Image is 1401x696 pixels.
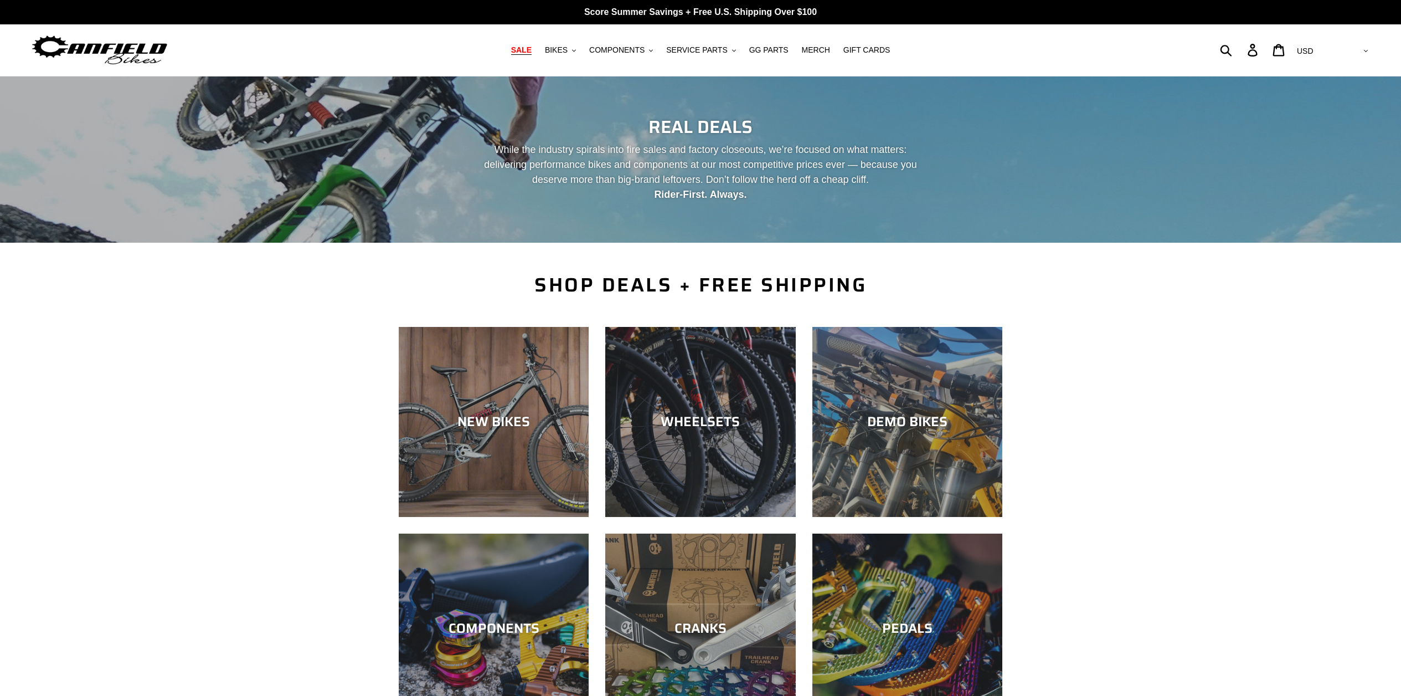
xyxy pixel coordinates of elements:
[812,327,1002,517] a: DEMO BIKES
[30,33,169,68] img: Canfield Bikes
[796,43,836,58] a: MERCH
[506,43,537,58] a: SALE
[605,327,795,517] a: WHEELSETS
[744,43,794,58] a: GG PARTS
[838,43,896,58] a: GIFT CARDS
[654,189,746,200] strong: Rider-First. Always.
[802,45,830,55] span: MERCH
[399,414,589,430] div: NEW BIKES
[605,414,795,430] div: WHEELSETS
[511,45,532,55] span: SALE
[605,621,795,637] div: CRANKS
[399,116,1002,137] h2: REAL DEALS
[399,621,589,637] div: COMPONENTS
[666,45,727,55] span: SERVICE PARTS
[584,43,658,58] button: COMPONENTS
[749,45,789,55] span: GG PARTS
[812,621,1002,637] div: PEDALS
[474,142,927,202] p: While the industry spirals into fire sales and factory closeouts, we’re focused on what matters: ...
[399,273,1002,296] h2: SHOP DEALS + FREE SHIPPING
[843,45,890,55] span: GIFT CARDS
[399,327,589,517] a: NEW BIKES
[545,45,568,55] span: BIKES
[812,414,1002,430] div: DEMO BIKES
[589,45,645,55] span: COMPONENTS
[539,43,581,58] button: BIKES
[1226,38,1254,62] input: Search
[661,43,741,58] button: SERVICE PARTS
